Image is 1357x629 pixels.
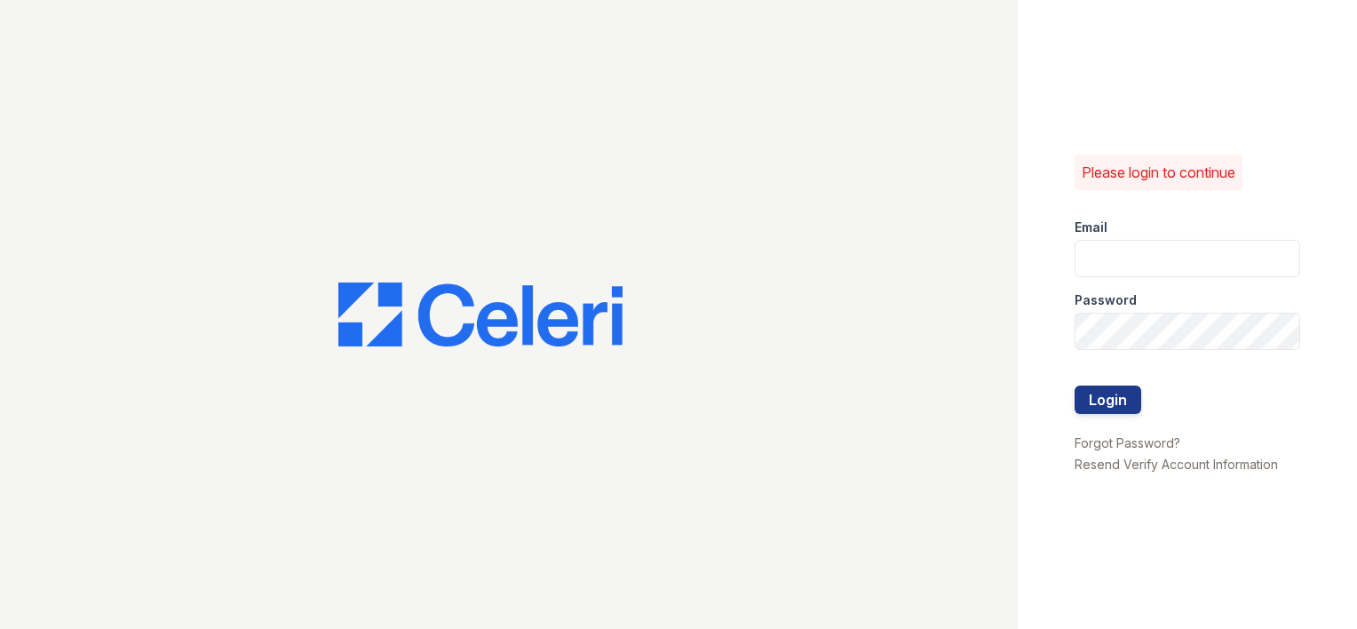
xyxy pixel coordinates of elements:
[1075,435,1180,450] a: Forgot Password?
[1075,291,1137,309] label: Password
[1075,457,1278,472] a: Resend Verify Account Information
[1082,162,1235,183] p: Please login to continue
[338,283,623,346] img: CE_Logo_Blue-a8612792a0a2168367f1c8372b55b34899dd931a85d93a1a3d3e32e68fde9ad4.png
[1075,219,1107,236] label: Email
[1075,386,1141,414] button: Login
